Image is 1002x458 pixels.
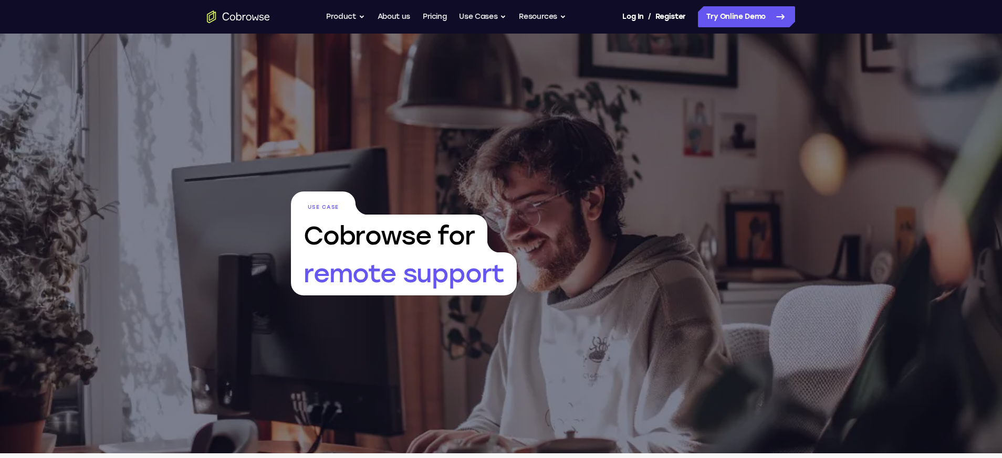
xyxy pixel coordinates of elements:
[698,6,795,27] a: Try Online Demo
[459,6,506,27] button: Use Cases
[291,191,356,215] span: Use Case
[622,6,643,27] a: Log In
[207,10,270,23] a: Go to the home page
[655,6,686,27] a: Register
[519,6,566,27] button: Resources
[291,215,487,252] span: Cobrowse for
[326,6,365,27] button: Product
[378,6,410,27] a: About us
[648,10,651,23] span: /
[291,252,517,295] span: remote support
[423,6,447,27] a: Pricing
